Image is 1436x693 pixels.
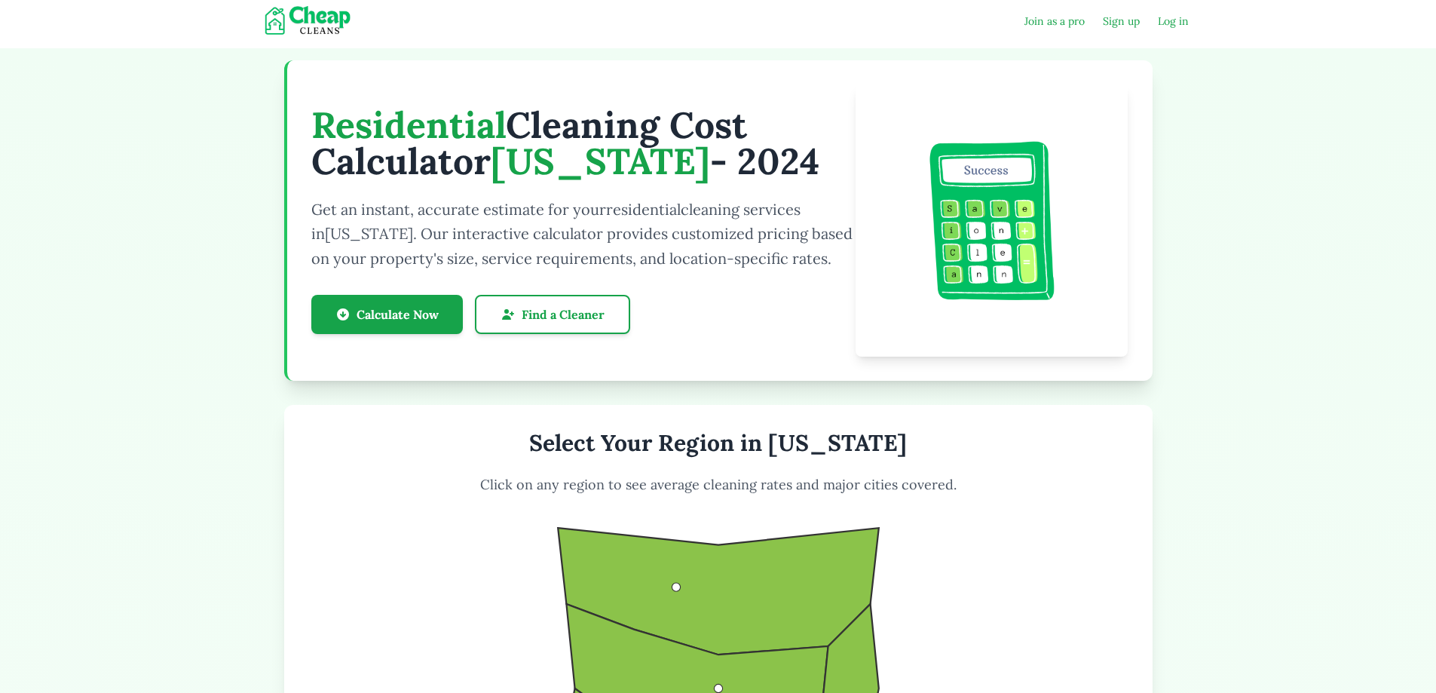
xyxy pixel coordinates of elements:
[311,102,506,148] span: Residential
[558,529,879,655] path: North Florida
[856,84,1128,357] img: Residential Cleaning Calculator
[1024,14,1085,29] a: Join as a pro
[1103,14,1140,29] a: Sign up
[1158,14,1189,29] a: Log in
[491,138,710,184] span: [US_STATE]
[308,429,1128,456] h2: Select Your Region in [US_STATE]
[311,198,856,271] p: Get an instant, accurate estimate for your residential cleaning services in [US_STATE] . Our inte...
[248,6,374,36] img: Cheap Cleans Florida
[475,295,630,334] a: Find a Cleaner
[311,295,463,334] button: Calculate Now
[311,107,856,179] h1: Cleaning Cost Calculator - 2024
[308,474,1128,495] p: Click on any region to see average cleaning rates and major cities covered.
